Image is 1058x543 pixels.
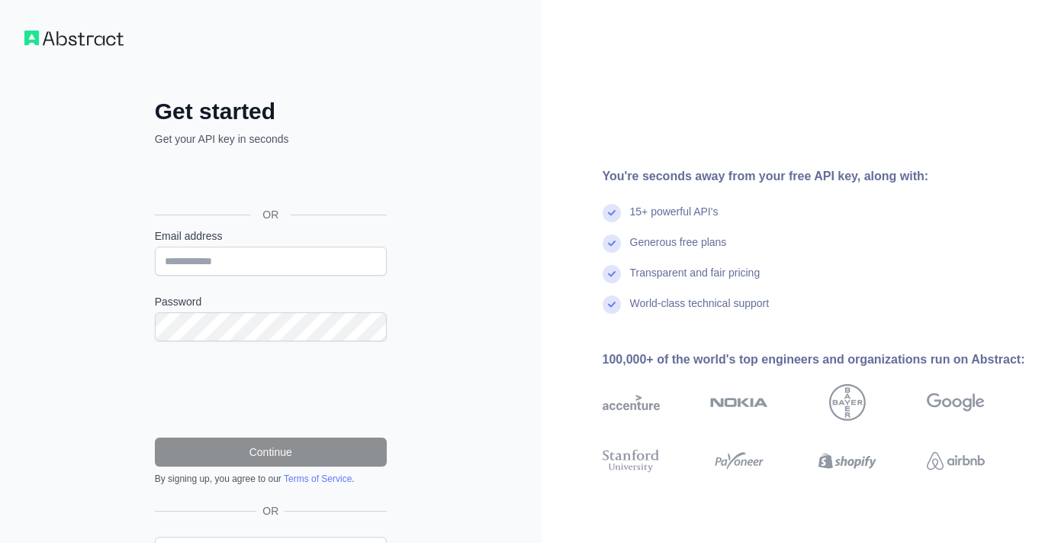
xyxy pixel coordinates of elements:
[155,163,384,197] div: Войти с аккаунтом Google (откроется в новой вкладке)
[256,503,285,519] span: OR
[603,265,621,283] img: check mark
[155,131,387,147] p: Get your API key in seconds
[155,98,387,125] h2: Get started
[603,204,621,222] img: check mark
[155,228,387,244] label: Email address
[24,31,124,46] img: Workflow
[155,473,387,485] div: By signing up, you agree to our .
[603,296,621,314] img: check mark
[284,474,352,484] a: Terms of Service
[818,447,876,476] img: shopify
[147,163,391,197] iframe: Кнопка "Войти с аккаунтом Google"
[710,384,768,421] img: nokia
[603,234,621,253] img: check mark
[603,384,661,421] img: accenture
[155,294,387,309] label: Password
[603,351,1034,369] div: 100,000+ of the world's top engineers and organizations run on Abstract:
[250,207,291,222] span: OR
[630,265,761,296] div: Transparent and fair pricing
[927,384,985,421] img: google
[829,384,866,421] img: bayer
[630,204,719,234] div: 15+ powerful API's
[155,438,387,467] button: Continue
[155,360,387,419] iframe: reCAPTCHA
[603,447,661,476] img: stanford university
[630,296,770,326] div: World-class technical support
[630,234,727,265] div: Generous free plans
[603,167,1034,186] div: You're seconds away from your free API key, along with:
[927,447,985,476] img: airbnb
[710,447,768,476] img: payoneer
